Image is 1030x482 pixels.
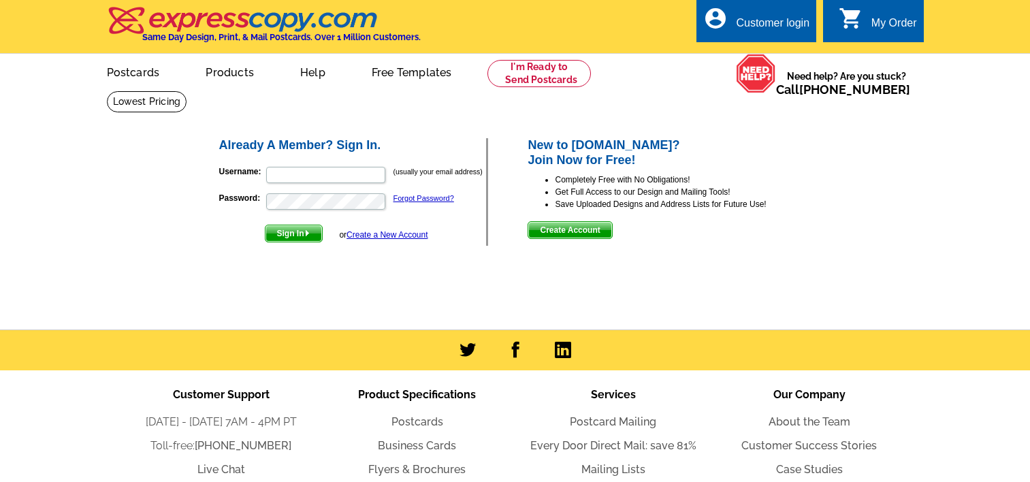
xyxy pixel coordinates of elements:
[703,6,728,31] i: account_circle
[339,229,428,241] div: or
[347,230,428,240] a: Create a New Account
[265,225,322,242] span: Sign In
[184,55,276,87] a: Products
[736,17,809,36] div: Customer login
[736,54,776,93] img: help
[350,55,474,87] a: Free Templates
[799,82,910,97] a: [PHONE_NUMBER]
[142,32,421,42] h4: Same Day Design, Print, & Mail Postcards. Over 1 Million Customers.
[107,16,421,42] a: Same Day Design, Print, & Mail Postcards. Over 1 Million Customers.
[219,165,265,178] label: Username:
[265,225,323,242] button: Sign In
[839,15,917,32] a: shopping_cart My Order
[278,55,347,87] a: Help
[173,388,270,401] span: Customer Support
[378,439,456,452] a: Business Cards
[773,388,846,401] span: Our Company
[528,221,612,239] button: Create Account
[555,174,813,186] li: Completely Free with No Obligations!
[769,415,850,428] a: About the Team
[219,192,265,204] label: Password:
[393,167,483,176] small: (usually your email address)
[123,438,319,454] li: Toll-free:
[570,415,656,428] a: Postcard Mailing
[776,69,917,97] span: Need help? Are you stuck?
[528,222,611,238] span: Create Account
[393,194,454,202] a: Forgot Password?
[741,439,877,452] a: Customer Success Stories
[839,6,863,31] i: shopping_cart
[555,186,813,198] li: Get Full Access to our Design and Mailing Tools!
[358,388,476,401] span: Product Specifications
[776,463,843,476] a: Case Studies
[555,198,813,210] li: Save Uploaded Designs and Address Lists for Future Use!
[368,463,466,476] a: Flyers & Brochures
[581,463,645,476] a: Mailing Lists
[591,388,636,401] span: Services
[391,415,443,428] a: Postcards
[197,463,245,476] a: Live Chat
[776,82,910,97] span: Call
[528,138,813,167] h2: New to [DOMAIN_NAME]? Join Now for Free!
[85,55,182,87] a: Postcards
[530,439,696,452] a: Every Door Direct Mail: save 81%
[195,439,291,452] a: [PHONE_NUMBER]
[871,17,917,36] div: My Order
[703,15,809,32] a: account_circle Customer login
[219,138,487,153] h2: Already A Member? Sign In.
[304,230,310,236] img: button-next-arrow-white.png
[123,414,319,430] li: [DATE] - [DATE] 7AM - 4PM PT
